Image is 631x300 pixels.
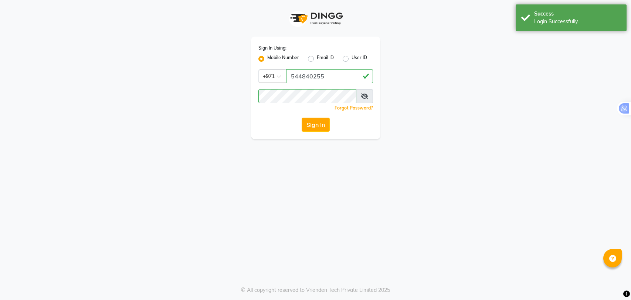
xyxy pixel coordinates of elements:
input: Username [258,89,356,103]
img: logo1.svg [286,7,345,29]
div: Success [534,10,621,18]
button: Sign In [302,118,330,132]
label: Sign In Using: [258,45,286,51]
iframe: chat widget [600,270,624,293]
input: Username [286,69,373,83]
a: Forgot Password? [335,105,373,111]
label: User ID [352,54,367,63]
label: Mobile Number [267,54,299,63]
div: Login Successfully. [534,18,621,26]
label: Email ID [317,54,334,63]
